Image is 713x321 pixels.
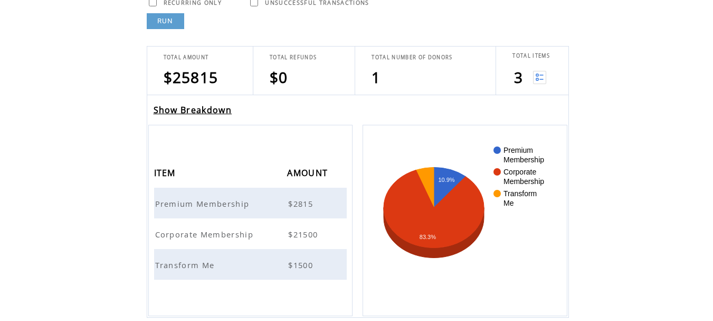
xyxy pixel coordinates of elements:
[503,155,544,164] text: Membership
[379,141,550,300] svg: A chart.
[420,234,436,240] text: 83.3%
[372,54,452,61] span: TOTAL NUMBER OF DONORS
[503,199,514,207] text: Me
[155,260,217,270] span: Transform Me
[503,146,533,154] text: Premium
[164,67,218,87] span: $25815
[270,54,317,61] span: TOTAL REFUNDS
[270,67,288,87] span: $0
[154,169,178,176] a: ITEM
[287,169,330,176] a: AMOUNT
[155,228,256,238] a: Corporate Membership
[439,177,455,183] text: 10.9%
[503,189,537,198] text: Transform
[503,177,544,186] text: Membership
[533,71,546,84] img: View list
[154,164,178,184] span: ITEM
[155,198,252,209] span: Premium Membership
[514,67,523,87] span: 3
[287,164,330,184] span: AMOUNT
[155,198,252,207] a: Premium Membership
[288,260,316,270] span: $1500
[503,168,536,176] text: Corporate
[288,229,320,240] span: $21500
[372,67,381,87] span: 1
[147,13,184,29] a: RUN
[155,229,256,240] span: Corporate Membership
[154,104,232,116] a: Show Breakdown
[512,52,550,59] span: TOTAL ITEMS
[164,54,209,61] span: TOTAL AMOUNT
[288,198,316,209] span: $2815
[155,259,217,269] a: Transform Me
